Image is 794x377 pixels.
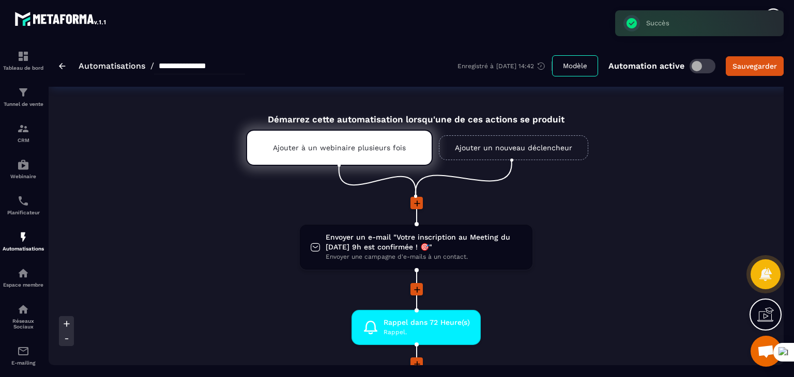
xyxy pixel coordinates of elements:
[3,101,44,107] p: Tunnel de vente
[3,223,44,259] a: automationsautomationsAutomatisations
[3,360,44,366] p: E-mailing
[751,336,782,367] a: Ouvrir le chat
[552,55,598,76] button: Modèle
[17,86,29,99] img: formation
[17,303,29,316] img: social-network
[3,151,44,187] a: automationsautomationsWebinaire
[608,61,684,71] p: Automation active
[3,65,44,71] p: Tableau de bord
[457,61,552,71] div: Enregistré à
[3,115,44,151] a: formationformationCRM
[732,61,777,71] div: Sauvegarder
[384,327,470,337] span: Rappel.
[3,259,44,295] a: automationsautomationsEspace membre
[17,345,29,357] img: email
[17,267,29,279] img: automations
[3,187,44,223] a: schedulerschedulerPlanificateur
[59,63,66,69] img: arrow
[3,246,44,252] p: Automatisations
[326,232,522,252] span: Envoyer un e-mail "Votre inscription au Meeting du [DATE] 9h est confirmée ! 🎯"
[3,137,44,143] p: CRM
[496,62,534,70] p: [DATE] 14:42
[3,295,44,337] a: social-networksocial-networkRéseaux Sociaux
[726,56,784,76] button: Sauvegarder
[439,135,588,160] a: Ajouter un nouveau déclencheur
[17,50,29,62] img: formation
[3,42,44,78] a: formationformationTableau de bord
[14,9,108,28] img: logo
[326,252,522,262] span: Envoyer une campagne d'e-mails à un contact.
[3,318,44,329] p: Réseaux Sociaux
[3,282,44,288] p: Espace membre
[150,61,154,71] span: /
[384,318,470,327] span: Rappel dans 72 Heure(s)
[17,122,29,135] img: formation
[3,78,44,115] a: formationformationTunnel de vente
[17,159,29,171] img: automations
[79,61,145,71] a: Automatisations
[17,195,29,207] img: scheduler
[220,102,612,124] div: Démarrez cette automatisation lorsqu'une de ces actions se produit
[273,144,406,152] p: Ajouter à un webinaire plusieurs fois
[3,337,44,373] a: emailemailE-mailing
[3,210,44,215] p: Planificateur
[17,231,29,243] img: automations
[3,174,44,179] p: Webinaire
